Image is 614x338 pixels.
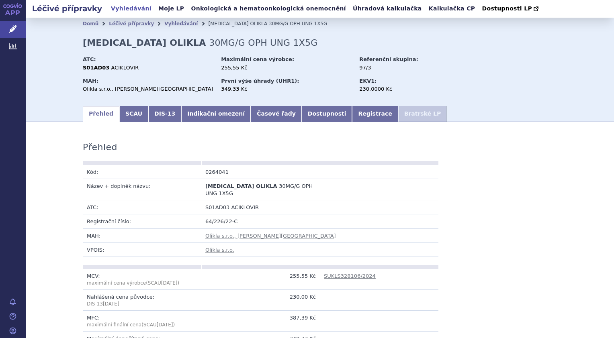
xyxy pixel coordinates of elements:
[83,165,201,179] td: Kód:
[324,273,376,279] a: SUKLS328106/2024
[205,233,336,239] a: Olikla s.r.o., [PERSON_NAME][GEOGRAPHIC_DATA]
[269,21,327,26] span: 30MG/G OPH UNG 1X5G
[111,65,139,71] span: ACIKLOVIR
[83,200,201,214] td: ATC:
[205,183,277,189] span: [MEDICAL_DATA] OLIKLA
[181,106,251,122] a: Indikační omezení
[108,3,154,14] a: Vyhledávání
[148,106,181,122] a: DIS-13
[251,106,302,122] a: Časové řady
[352,106,398,122] a: Registrace
[83,214,201,228] td: Registrační číslo:
[482,5,532,12] span: Dostupnosti LP
[161,280,178,286] span: [DATE]
[83,290,201,311] td: Nahlášená cena původce:
[83,21,98,26] a: Domů
[83,228,201,242] td: MAH:
[157,322,173,328] span: [DATE]
[479,3,542,14] a: Dostupnosti LP
[350,3,424,14] a: Úhradová kalkulačka
[87,322,197,328] p: maximální finální cena
[83,106,119,122] a: Přehled
[103,301,119,307] span: [DATE]
[83,242,201,257] td: VPOIS:
[119,106,148,122] a: SCAU
[188,3,348,14] a: Onkologická a hematoonkologická onemocnění
[359,86,450,93] div: 230,0000 Kč
[83,142,117,153] h3: Přehled
[221,56,294,62] strong: Maximální cena výrobce:
[87,301,197,307] p: DIS-13
[201,165,320,179] td: 0264041
[83,269,201,290] td: MCV:
[141,322,175,328] span: (SCAU )
[209,38,317,48] span: 30MG/G OPH UNG 1X5G
[231,204,259,210] span: ACIKLOVIR
[83,179,201,200] td: Název + doplněk názvu:
[208,21,267,26] span: [MEDICAL_DATA] OLIKLA
[205,204,229,210] span: S01AD03
[83,65,109,71] strong: S01AD03
[83,86,213,93] div: Olikla s.r.o., [PERSON_NAME][GEOGRAPHIC_DATA]
[426,3,478,14] a: Kalkulačka CP
[83,56,96,62] strong: ATC:
[359,64,450,71] div: 97/3
[26,3,108,14] h2: Léčivé přípravky
[83,78,98,84] strong: MAH:
[201,311,320,332] td: 387,39 Kč
[109,21,154,26] a: Léčivé přípravky
[156,3,186,14] a: Moje LP
[201,269,320,290] td: 255,55 Kč
[87,280,179,286] span: (SCAU )
[302,106,352,122] a: Dostupnosti
[87,280,146,286] span: maximální cena výrobce
[221,86,352,93] div: 349,33 Kč
[83,38,206,48] strong: [MEDICAL_DATA] OLIKLA
[201,290,320,311] td: 230,00 Kč
[359,78,377,84] strong: EKV1:
[83,311,201,332] td: MFC:
[164,21,198,26] a: Vyhledávání
[359,56,418,62] strong: Referenční skupina:
[205,247,234,253] a: Olikla s.r.o.
[201,214,438,228] td: 64/226/22-C
[221,78,299,84] strong: První výše úhrady (UHR1):
[221,64,352,71] div: 255,55 Kč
